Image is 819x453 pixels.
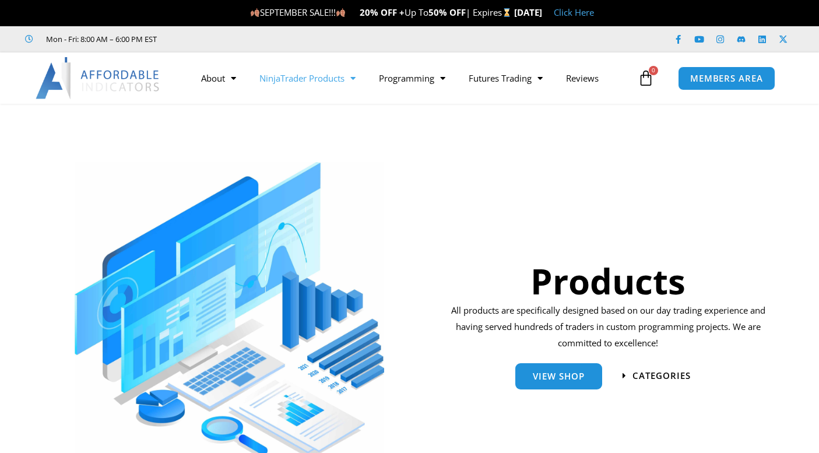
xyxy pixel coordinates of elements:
[678,66,775,90] a: MEMBERS AREA
[251,8,259,17] img: 🍂
[250,6,514,18] span: SEPTEMBER SALE!!! Up To | Expires
[248,65,367,92] a: NinjaTrader Products
[514,6,542,18] strong: [DATE]
[623,371,691,380] a: categories
[690,74,763,83] span: MEMBERS AREA
[428,6,466,18] strong: 50% OFF
[447,303,769,352] p: All products are specifically designed based on our day trading experience and having served hund...
[554,6,594,18] a: Click Here
[515,363,602,389] a: View Shop
[36,57,161,99] img: LogoAI | Affordable Indicators – NinjaTrader
[620,61,672,95] a: 0
[336,8,345,17] img: 🍂
[189,65,248,92] a: About
[173,33,348,45] iframe: Customer reviews powered by Trustpilot
[632,371,691,380] span: categories
[43,32,157,46] span: Mon - Fri: 8:00 AM – 6:00 PM EST
[554,65,610,92] a: Reviews
[367,65,457,92] a: Programming
[533,372,585,381] span: View Shop
[447,257,769,305] h1: Products
[360,6,405,18] strong: 20% OFF +
[502,8,511,17] img: ⌛
[457,65,554,92] a: Futures Trading
[189,65,635,92] nav: Menu
[649,66,658,75] span: 0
